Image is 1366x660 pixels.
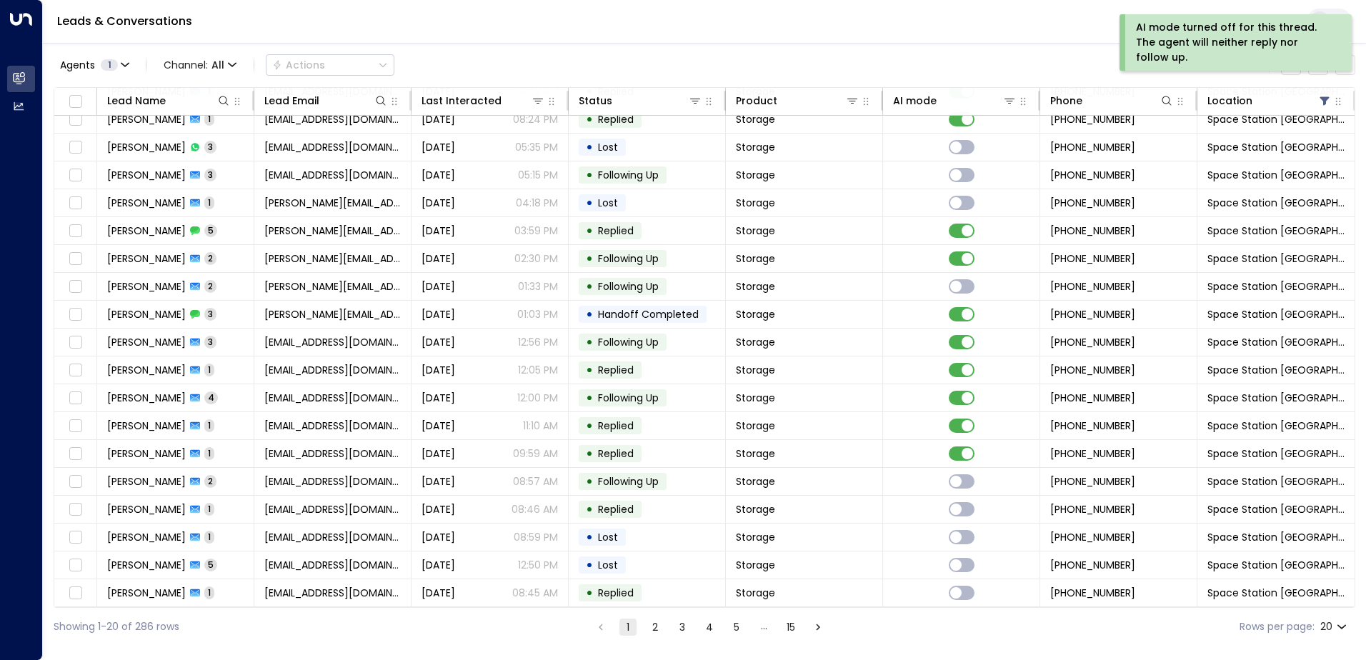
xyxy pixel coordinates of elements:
[586,553,593,577] div: •
[54,619,179,634] div: Showing 1-20 of 286 rows
[422,224,455,238] span: Yesterday
[422,419,455,433] span: Yesterday
[66,222,84,240] span: Toggle select row
[736,558,775,572] span: Storage
[1207,474,1345,489] span: Space Station Doncaster
[1050,279,1135,294] span: +447760693849
[1050,112,1135,126] span: +447948721912
[204,419,214,431] span: 1
[598,474,659,489] span: Following Up
[1207,558,1345,572] span: Space Station Doncaster
[107,168,186,182] span: Claire Whitting
[264,419,401,433] span: chloe.woodhouse96@icloud.com
[586,274,593,299] div: •
[1207,251,1345,266] span: Space Station Doncaster
[598,196,618,210] span: Lost
[101,59,118,71] span: 1
[1207,92,1332,109] div: Location
[736,474,775,489] span: Storage
[57,13,192,29] a: Leads & Conversations
[107,251,186,266] span: Lynne Craighead
[586,469,593,494] div: •
[264,92,319,109] div: Lead Email
[204,196,214,209] span: 1
[736,335,775,349] span: Storage
[422,363,455,377] span: Yesterday
[809,619,827,636] button: Go to next page
[736,307,775,321] span: Storage
[518,558,558,572] p: 12:50 PM
[1050,363,1135,377] span: +447930180556
[66,111,84,129] span: Toggle select row
[158,55,242,75] span: Channel:
[736,140,775,154] span: Storage
[1050,168,1135,182] span: +447980067377
[782,619,799,636] button: Go to page 15
[586,581,593,605] div: •
[264,168,401,182] span: clwhitting13@hotmail.com
[598,251,659,266] span: Following Up
[518,168,558,182] p: 05:15 PM
[586,358,593,382] div: •
[264,140,401,154] span: clwhitting13@hotmail.com
[107,307,186,321] span: Edijs Vabole
[736,586,775,600] span: Storage
[204,531,214,543] span: 1
[107,586,186,600] span: Karen Henderson
[736,530,775,544] span: Storage
[736,196,775,210] span: Storage
[1207,586,1345,600] span: Space Station Doncaster
[598,558,618,572] span: Lost
[264,335,401,349] span: daveparsons91@gmail.com
[586,330,593,354] div: •
[586,107,593,131] div: •
[264,363,401,377] span: georginalightfoot@rocketmail.com
[204,308,216,320] span: 3
[107,391,186,405] span: Carl Lewis
[1207,335,1345,349] span: Space Station Doncaster
[107,92,231,109] div: Lead Name
[1050,92,1174,109] div: Phone
[204,113,214,125] span: 1
[107,92,166,109] div: Lead Name
[1050,391,1135,405] span: +447777888555
[422,196,455,210] span: Yesterday
[1207,307,1345,321] span: Space Station Doncaster
[1207,92,1252,109] div: Location
[264,307,401,321] span: eddie.vabole@gmail.com
[204,475,216,487] span: 2
[66,473,84,491] span: Toggle select row
[512,502,558,516] p: 08:46 AM
[264,446,401,461] span: chrispollard48@gmail.com
[204,586,214,599] span: 1
[1207,502,1345,516] span: Space Station Doncaster
[586,135,593,159] div: •
[586,246,593,271] div: •
[66,417,84,435] span: Toggle select row
[66,361,84,379] span: Toggle select row
[1050,307,1135,321] span: +447760693849
[422,391,455,405] span: Yesterday
[1207,363,1345,377] span: Space Station Doncaster
[586,302,593,326] div: •
[701,619,718,636] button: Go to page 4
[598,335,659,349] span: Following Up
[512,586,558,600] p: 08:45 AM
[422,502,455,516] span: Yesterday
[66,139,84,156] span: Toggle select row
[1050,474,1135,489] span: +447977685653
[422,335,455,349] span: Yesterday
[515,140,558,154] p: 05:35 PM
[1207,530,1345,544] span: Space Station Doncaster
[107,140,186,154] span: Claire Whitting
[107,530,186,544] span: James Gibson
[586,497,593,521] div: •
[736,112,775,126] span: Storage
[204,252,216,264] span: 2
[1050,586,1135,600] span: +447507597750
[736,168,775,182] span: Storage
[66,278,84,296] span: Toggle select row
[66,194,84,212] span: Toggle select row
[422,112,455,126] span: Yesterday
[422,530,455,544] span: Jul 23, 2025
